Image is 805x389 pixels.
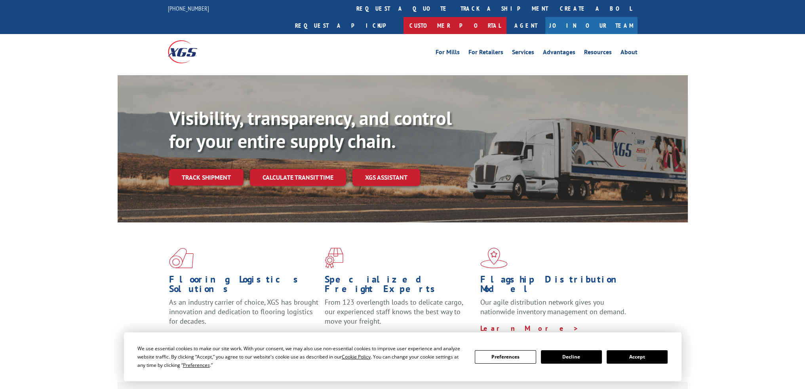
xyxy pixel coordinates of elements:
p: From 123 overlength loads to delicate cargo, our experienced staff knows the best way to move you... [325,298,474,333]
img: xgs-icon-focused-on-flooring-red [325,248,343,268]
b: Visibility, transparency, and control for your entire supply chain. [169,106,452,153]
img: xgs-icon-flagship-distribution-model-red [480,248,508,268]
a: Services [512,49,534,58]
a: Customer Portal [403,17,506,34]
a: Request a pickup [289,17,403,34]
span: Preferences [183,362,210,368]
div: We use essential cookies to make our site work. With your consent, we may also use non-essential ... [137,344,465,369]
a: Resources [584,49,612,58]
a: Advantages [543,49,575,58]
a: For Retailers [468,49,503,58]
span: Our agile distribution network gives you nationwide inventory management on demand. [480,298,626,316]
a: Learn More > [480,324,579,333]
a: XGS ASSISTANT [352,169,420,186]
h1: Flagship Distribution Model [480,275,630,298]
a: Track shipment [169,169,244,186]
button: Decline [541,350,602,364]
a: [PHONE_NUMBER] [168,4,209,12]
a: For Mills [436,49,460,58]
button: Preferences [475,350,536,364]
a: Join Our Team [545,17,638,34]
button: Accept [607,350,668,364]
img: xgs-icon-total-supply-chain-intelligence-red [169,248,194,268]
h1: Specialized Freight Experts [325,275,474,298]
h1: Flooring Logistics Solutions [169,275,319,298]
a: Calculate transit time [250,169,346,186]
div: Cookie Consent Prompt [124,332,681,381]
a: Agent [506,17,545,34]
span: Cookie Policy [342,353,371,360]
a: About [620,49,638,58]
span: As an industry carrier of choice, XGS has brought innovation and dedication to flooring logistics... [169,298,318,326]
